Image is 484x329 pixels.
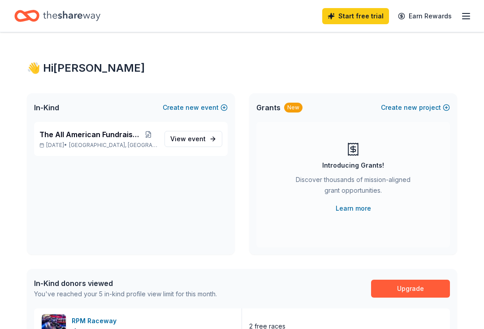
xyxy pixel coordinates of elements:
[336,203,371,214] a: Learn more
[34,289,217,299] div: You've reached your 5 in-kind profile view limit for this month.
[164,131,222,147] a: View event
[404,102,417,113] span: new
[163,102,228,113] button: Createnewevent
[34,278,217,289] div: In-Kind donors viewed
[170,134,206,144] span: View
[371,280,450,298] a: Upgrade
[284,103,302,113] div: New
[188,135,206,143] span: event
[393,8,457,24] a: Earn Rewards
[34,102,59,113] span: In-Kind
[27,61,457,75] div: 👋 Hi [PERSON_NAME]
[292,174,414,199] div: Discover thousands of mission-aligned grant opportunities.
[39,142,157,149] p: [DATE] •
[39,129,139,140] span: The All American Fundraiser
[14,5,100,26] a: Home
[69,142,157,149] span: [GEOGRAPHIC_DATA], [GEOGRAPHIC_DATA]
[381,102,450,113] button: Createnewproject
[72,316,120,326] div: RPM Raceway
[322,8,389,24] a: Start free trial
[322,160,384,171] div: Introducing Grants!
[186,102,199,113] span: new
[256,102,281,113] span: Grants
